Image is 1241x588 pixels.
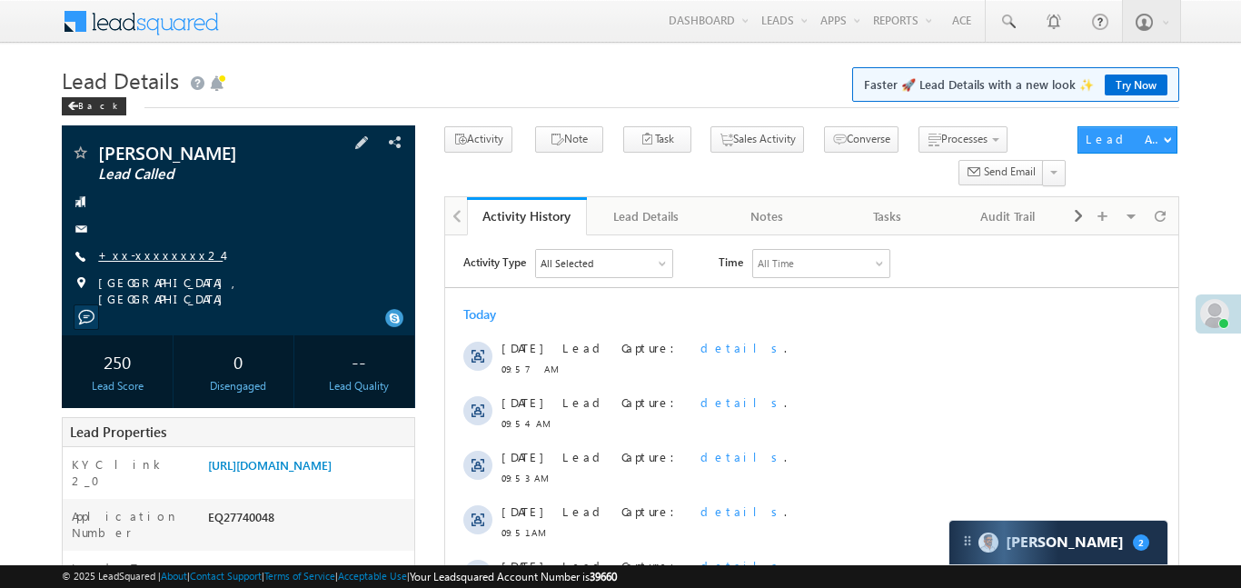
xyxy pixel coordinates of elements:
[56,323,97,339] span: [DATE]
[255,214,339,229] span: details
[255,486,339,502] span: details
[56,398,111,414] span: 09:45 AM
[117,105,241,120] span: Lead Capture:
[308,344,410,378] div: --
[62,97,126,115] div: Back
[72,508,190,541] label: Application Number
[255,541,339,556] span: details
[204,508,414,533] div: EQ27740048
[984,164,1036,180] span: Send Email
[18,71,77,87] div: Today
[117,214,653,230] div: .
[66,378,168,394] div: Lead Score
[117,486,241,502] span: Lead Capture:
[95,20,148,36] div: All Selected
[56,432,97,448] span: [DATE]
[117,377,241,393] span: Lead Capture:
[864,75,1167,94] span: Faster 🚀 Lead Details with a new look ✨
[70,423,166,441] span: Lead Properties
[255,323,339,338] span: details
[56,541,97,557] span: [DATE]
[98,144,316,162] span: [PERSON_NAME]
[56,159,97,175] span: [DATE]
[828,197,948,235] a: Tasks
[91,15,227,42] div: All Selected
[187,344,289,378] div: 0
[62,568,617,585] span: © 2025 LeadSquared | | | | |
[842,205,931,227] div: Tasks
[117,541,241,556] span: Lead Capture:
[255,377,339,393] span: details
[467,197,587,235] a: Activity History
[117,541,653,557] div: .
[960,533,975,548] img: carter-drag
[918,126,1008,153] button: Processes
[587,197,707,235] a: Lead Details
[708,197,828,235] a: Notes
[255,159,339,174] span: details
[72,560,166,576] label: Lead Type
[62,96,135,112] a: Back
[161,570,187,582] a: About
[590,570,617,583] span: 39660
[117,159,653,175] div: .
[338,570,407,582] a: Acceptable Use
[117,268,653,284] div: .
[72,456,190,489] label: KYC link 2_0
[273,14,298,41] span: Time
[535,126,603,153] button: Note
[824,126,898,153] button: Converse
[56,562,111,578] span: 09:43 AM
[190,570,262,582] a: Contact Support
[208,457,332,473] a: [URL][DOMAIN_NAME]
[56,486,97,503] span: [DATE]
[1105,75,1167,95] a: Try Now
[56,234,111,251] span: 09:53 AM
[66,344,168,378] div: 250
[56,105,97,121] span: [DATE]
[56,214,97,230] span: [DATE]
[255,105,339,120] span: details
[948,197,1067,235] a: Audit Trail
[56,289,111,305] span: 09:51 AM
[117,214,241,229] span: Lead Capture:
[623,126,691,153] button: Task
[56,377,97,394] span: [DATE]
[98,247,223,263] a: +xx-xxxxxxxx24
[117,486,653,503] div: .
[56,125,111,142] span: 09:57 AM
[255,432,339,447] span: details
[722,205,811,227] div: Notes
[117,432,241,447] span: Lead Capture:
[264,570,335,582] a: Terms of Service
[204,560,414,585] div: PAID
[313,20,349,36] div: All Time
[410,570,617,583] span: Your Leadsquared Account Number is
[56,453,111,469] span: 09:45 AM
[62,65,179,95] span: Lead Details
[187,378,289,394] div: Disengaged
[117,159,241,174] span: Lead Capture:
[117,323,653,339] div: .
[958,160,1044,186] button: Send Email
[444,126,512,153] button: Activity
[710,126,804,153] button: Sales Activity
[18,14,81,41] span: Activity Type
[962,205,1051,227] div: Audit Trail
[308,378,410,394] div: Lead Quality
[117,323,241,338] span: Lead Capture:
[117,432,653,448] div: .
[117,268,241,284] span: Lead Capture:
[601,205,690,227] div: Lead Details
[941,132,988,145] span: Processes
[56,507,111,523] span: 09:44 AM
[948,520,1168,565] div: carter-dragCarter[PERSON_NAME]2
[1086,131,1163,147] div: Lead Actions
[1133,534,1149,551] span: 2
[56,268,97,284] span: [DATE]
[98,274,382,307] span: [GEOGRAPHIC_DATA], [GEOGRAPHIC_DATA]
[56,180,111,196] span: 09:54 AM
[1077,126,1177,154] button: Lead Actions
[117,377,653,394] div: .
[98,165,316,184] span: Lead Called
